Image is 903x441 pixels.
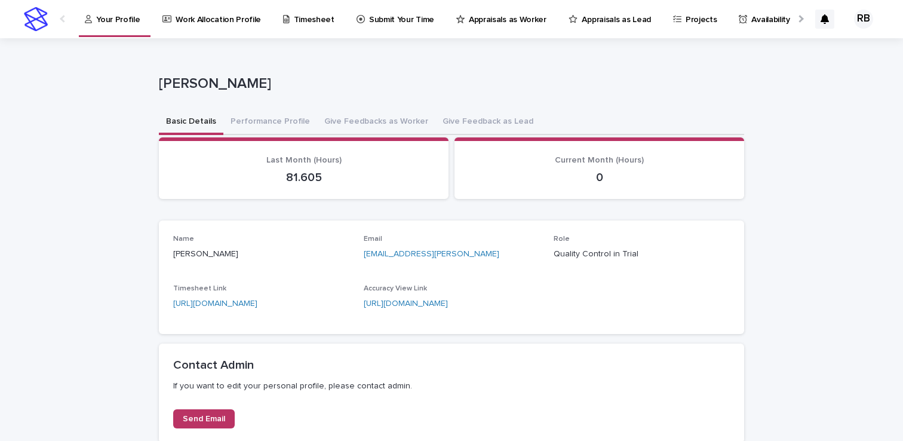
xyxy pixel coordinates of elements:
span: Email [364,235,382,243]
p: [PERSON_NAME] [159,75,739,93]
p: Quality Control in Trial [554,248,730,261]
span: Role [554,235,570,243]
button: Basic Details [159,110,223,135]
button: Give Feedbacks as Worker [317,110,435,135]
p: 81.605 [173,170,434,185]
div: RB [854,10,873,29]
a: Send Email [173,409,235,428]
h2: Contact Admin [173,358,730,372]
span: Send Email [183,415,225,423]
a: [URL][DOMAIN_NAME] [364,299,448,308]
a: [EMAIL_ADDRESS][PERSON_NAME] [364,250,499,258]
a: [URL][DOMAIN_NAME] [173,299,257,308]
img: stacker-logo-s-only.png [24,7,48,31]
span: Name [173,235,194,243]
p: 0 [469,170,730,185]
span: Timesheet Link [173,285,226,292]
span: Accuracy View Link [364,285,427,292]
button: Give Feedback as Lead [435,110,540,135]
p: If you want to edit your personal profile, please contact admin. [173,381,730,391]
span: Last Month (Hours) [266,156,342,164]
button: Performance Profile [223,110,317,135]
p: [PERSON_NAME] [173,248,349,261]
span: Current Month (Hours) [555,156,644,164]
